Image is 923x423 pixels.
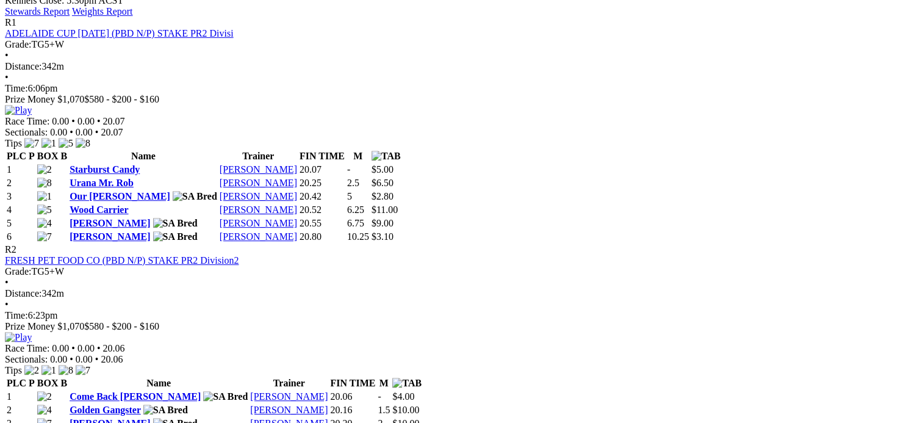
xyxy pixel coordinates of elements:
[220,218,297,228] a: [PERSON_NAME]
[372,231,393,242] span: $3.10
[5,116,49,126] span: Race Time:
[392,391,414,402] span: $4.00
[59,138,73,149] img: 5
[60,151,67,161] span: B
[5,39,918,50] div: TG5+W
[220,231,297,242] a: [PERSON_NAME]
[50,127,67,137] span: 0.00
[378,391,381,402] text: -
[5,244,16,255] span: R2
[372,218,393,228] span: $9.00
[6,404,35,416] td: 2
[84,94,159,104] span: $580 - $200 - $160
[250,377,328,389] th: Trainer
[173,191,217,202] img: SA Bred
[52,116,69,126] span: 0.00
[37,391,52,402] img: 2
[97,116,101,126] span: •
[7,378,26,388] span: PLC
[5,50,9,60] span: •
[347,191,352,201] text: 5
[5,83,918,94] div: 6:06pm
[5,39,32,49] span: Grade:
[5,288,41,298] span: Distance:
[299,164,345,176] td: 20.07
[347,164,350,175] text: -
[5,299,9,309] span: •
[59,365,73,376] img: 8
[5,61,918,72] div: 342m
[29,151,35,161] span: P
[5,72,9,82] span: •
[392,405,419,415] span: $10.00
[37,405,52,416] img: 4
[5,138,22,148] span: Tips
[76,365,90,376] img: 7
[70,127,73,137] span: •
[70,231,150,242] a: [PERSON_NAME]
[76,138,90,149] img: 8
[5,83,28,93] span: Time:
[6,190,35,203] td: 3
[5,321,918,332] div: Prize Money $1,070
[50,354,67,364] span: 0.00
[372,178,393,188] span: $6.50
[70,204,128,215] a: Wood Carrier
[372,164,393,175] span: $5.00
[97,343,101,353] span: •
[52,343,69,353] span: 0.00
[5,255,239,266] a: FRESH PET FOOD CO (PBD N/P) STAKE PR2 Division2
[220,164,297,175] a: [PERSON_NAME]
[5,105,32,116] img: Play
[299,190,345,203] td: 20.42
[299,177,345,189] td: 20.25
[70,218,150,228] a: [PERSON_NAME]
[347,231,369,242] text: 10.25
[101,127,123,137] span: 20.07
[69,150,218,162] th: Name
[103,116,125,126] span: 20.07
[37,218,52,229] img: 4
[6,231,35,243] td: 6
[5,343,49,353] span: Race Time:
[153,218,198,229] img: SA Bred
[69,377,248,389] th: Name
[392,378,422,389] img: TAB
[250,391,328,402] a: [PERSON_NAME]
[6,177,35,189] td: 2
[6,391,35,403] td: 1
[101,354,123,364] span: 20.06
[24,365,39,376] img: 2
[37,164,52,175] img: 2
[37,378,59,388] span: BOX
[37,151,59,161] span: BOX
[299,217,345,230] td: 20.55
[76,354,93,364] span: 0.00
[70,164,140,175] a: Starburst Candy
[5,332,32,343] img: Play
[329,377,376,389] th: FIN TIME
[37,178,52,189] img: 8
[143,405,188,416] img: SA Bred
[72,6,133,16] a: Weights Report
[5,354,48,364] span: Sectionals:
[347,150,370,162] th: M
[70,191,170,201] a: Our [PERSON_NAME]
[5,288,918,299] div: 342m
[299,231,345,243] td: 20.80
[219,150,298,162] th: Trainer
[250,405,328,415] a: [PERSON_NAME]
[153,231,198,242] img: SA Bred
[5,17,16,27] span: R1
[5,310,28,320] span: Time:
[37,231,52,242] img: 7
[5,6,70,16] a: Stewards Report
[70,405,141,415] a: Golden Gangster
[347,178,359,188] text: 2.5
[203,391,248,402] img: SA Bred
[77,343,95,353] span: 0.00
[220,178,297,188] a: [PERSON_NAME]
[6,164,35,176] td: 1
[5,365,22,375] span: Tips
[372,191,393,201] span: $2.80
